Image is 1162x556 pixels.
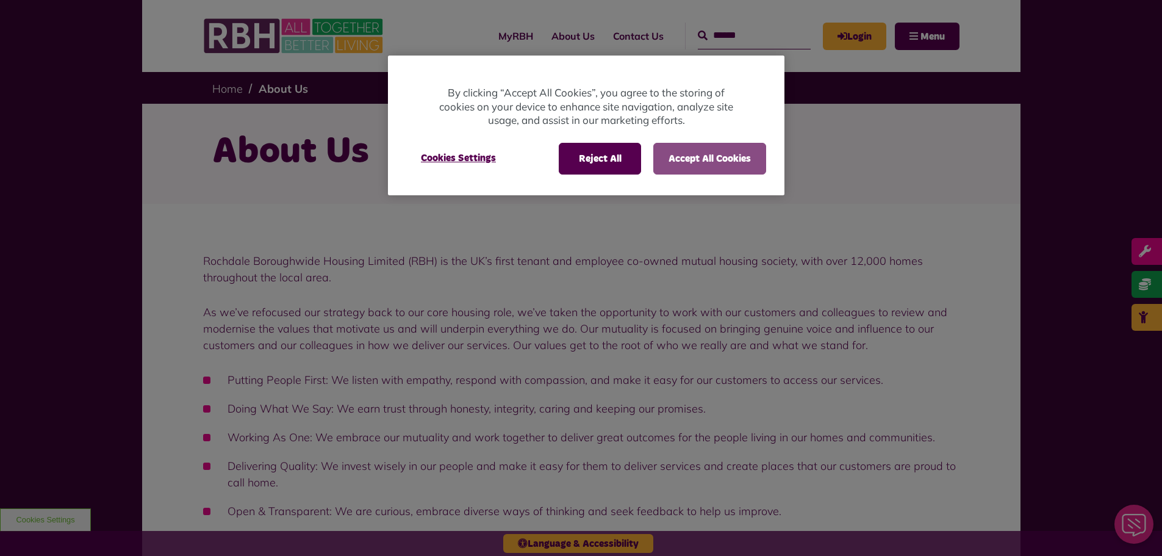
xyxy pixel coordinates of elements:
div: Privacy [388,56,784,195]
button: Accept All Cookies [653,143,766,175]
p: By clicking “Accept All Cookies”, you agree to the storing of cookies on your device to enhance s... [437,86,736,128]
button: Cookies Settings [406,143,511,173]
button: Reject All [559,143,641,175]
div: Cookie banner [388,56,784,195]
div: Close Web Assistant [7,4,46,43]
